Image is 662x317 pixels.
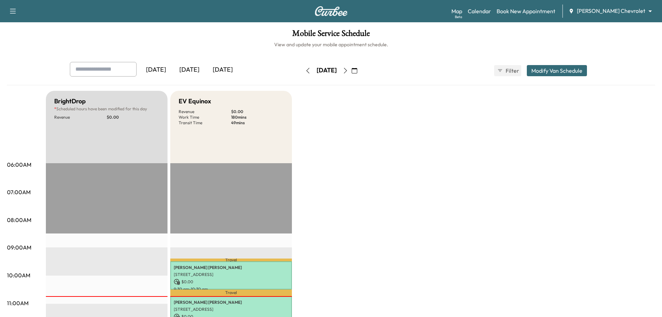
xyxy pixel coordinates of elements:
p: 49 mins [231,120,284,126]
p: [STREET_ADDRESS] [174,307,288,312]
p: 10:00AM [7,271,30,279]
h5: BrightDrop [54,96,86,106]
div: Beta [455,14,462,19]
span: Filter [506,66,518,75]
p: $ 0.00 [231,109,284,114]
div: [DATE] [206,62,239,78]
span: [PERSON_NAME] Chevrolet [577,7,645,15]
p: 9:30 am - 10:30 am [174,286,288,292]
button: Filter [494,65,521,76]
p: 11:00AM [7,299,28,307]
a: Calendar [468,7,491,15]
p: 09:00AM [7,243,31,252]
h6: View and update your mobile appointment schedule. [7,41,655,48]
p: $ 0.00 [174,279,288,285]
button: Modify Van Schedule [527,65,587,76]
img: Curbee Logo [314,6,348,16]
h5: EV Equinox [179,96,211,106]
div: [DATE] [139,62,173,78]
p: Revenue [179,109,231,114]
p: Revenue [54,114,107,120]
p: Travel [170,290,292,296]
div: [DATE] [317,66,337,75]
a: Book New Appointment [497,7,555,15]
p: Scheduled hours have been modified for this day [54,106,159,112]
a: MapBeta [451,7,462,15]
p: $ 0.00 [107,114,159,120]
p: 180 mins [231,114,284,120]
p: [PERSON_NAME] [PERSON_NAME] [174,265,288,270]
p: Work Time [179,114,231,120]
p: [STREET_ADDRESS] [174,272,288,277]
h1: Mobile Service Schedule [7,29,655,41]
p: 06:00AM [7,160,31,169]
p: Travel [170,259,292,261]
div: [DATE] [173,62,206,78]
p: 07:00AM [7,188,31,196]
p: 08:00AM [7,216,31,224]
p: Transit Time [179,120,231,126]
p: [PERSON_NAME] [PERSON_NAME] [174,300,288,305]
